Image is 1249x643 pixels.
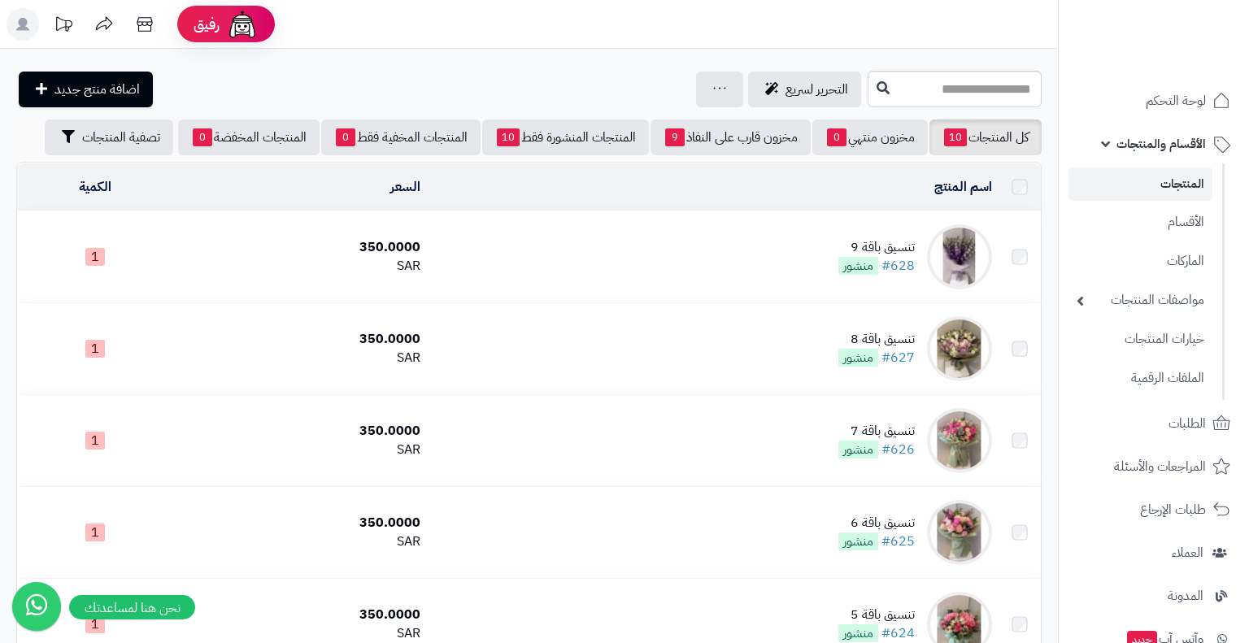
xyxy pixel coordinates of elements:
span: التحرير لسريع [786,80,848,99]
a: تحديثات المنصة [43,8,84,45]
span: 10 [944,128,967,146]
span: منشور [838,624,878,642]
a: مخزون قارب على النفاذ9 [651,119,811,155]
a: طلبات الإرجاع [1068,490,1239,529]
a: #624 [881,623,915,643]
span: الطلبات [1168,412,1206,435]
a: المنتجات المخفية فقط0 [321,119,481,155]
div: 350.0000 [180,330,420,349]
a: مواصفات المنتجات [1068,283,1212,318]
a: خيارات المنتجات [1068,322,1212,357]
span: المدونة [1168,584,1203,607]
span: 1 [85,432,105,450]
div: SAR [180,349,420,367]
div: 350.0000 [180,606,420,624]
div: SAR [180,532,420,551]
div: 350.0000 [180,422,420,441]
a: الملفات الرقمية [1068,361,1212,396]
button: تصفية المنتجات [45,119,173,155]
a: الأقسام [1068,205,1212,240]
a: #626 [881,440,915,459]
a: التحرير لسريع [748,72,861,107]
span: اضافة منتج جديد [54,80,140,99]
a: المنتجات المنشورة فقط10 [482,119,649,155]
a: المنتجات المخفضة0 [178,119,320,155]
span: منشور [838,349,878,367]
div: تنسيق باقة 9 [838,238,915,257]
a: اسم المنتج [934,177,992,197]
a: المنتجات [1068,167,1212,201]
div: SAR [180,624,420,643]
a: #628 [881,256,915,276]
a: لوحة التحكم [1068,81,1239,120]
a: العملاء [1068,533,1239,572]
span: لوحة التحكم [1146,89,1206,112]
a: كل المنتجات10 [929,119,1042,155]
div: 350.0000 [180,238,420,257]
span: 1 [85,248,105,266]
img: logo-2.png [1138,44,1234,78]
div: تنسيق باقة 5 [838,606,915,624]
img: تنسيق باقة 9 [927,224,992,289]
span: رفيق [194,15,220,34]
span: منشور [838,257,878,275]
span: تصفية المنتجات [82,128,160,147]
span: منشور [838,532,878,550]
span: 1 [85,340,105,358]
a: مخزون منتهي0 [812,119,928,155]
span: منشور [838,441,878,458]
img: ai-face.png [226,8,259,41]
div: 350.0000 [180,514,420,532]
span: العملاء [1172,541,1203,564]
a: الطلبات [1068,404,1239,443]
span: طلبات الإرجاع [1140,498,1206,521]
a: #627 [881,348,915,367]
div: SAR [180,257,420,276]
a: المدونة [1068,576,1239,615]
a: الكمية [79,177,111,197]
div: تنسيق باقة 7 [838,422,915,441]
img: تنسيق باقة 8 [927,316,992,381]
a: الماركات [1068,244,1212,279]
span: 10 [497,128,520,146]
div: تنسيق باقة 6 [838,514,915,532]
a: السعر [390,177,420,197]
img: تنسيق باقة 7 [927,408,992,473]
a: المراجعات والأسئلة [1068,447,1239,486]
div: تنسيق باقة 8 [838,330,915,349]
span: 9 [665,128,685,146]
span: 0 [193,128,212,146]
img: تنسيق باقة 6 [927,500,992,565]
span: 1 [85,615,105,633]
a: #625 [881,532,915,551]
span: الأقسام والمنتجات [1116,133,1206,155]
div: SAR [180,441,420,459]
span: 0 [336,128,355,146]
span: 1 [85,524,105,541]
span: المراجعات والأسئلة [1114,455,1206,478]
span: 0 [827,128,846,146]
a: اضافة منتج جديد [19,72,153,107]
